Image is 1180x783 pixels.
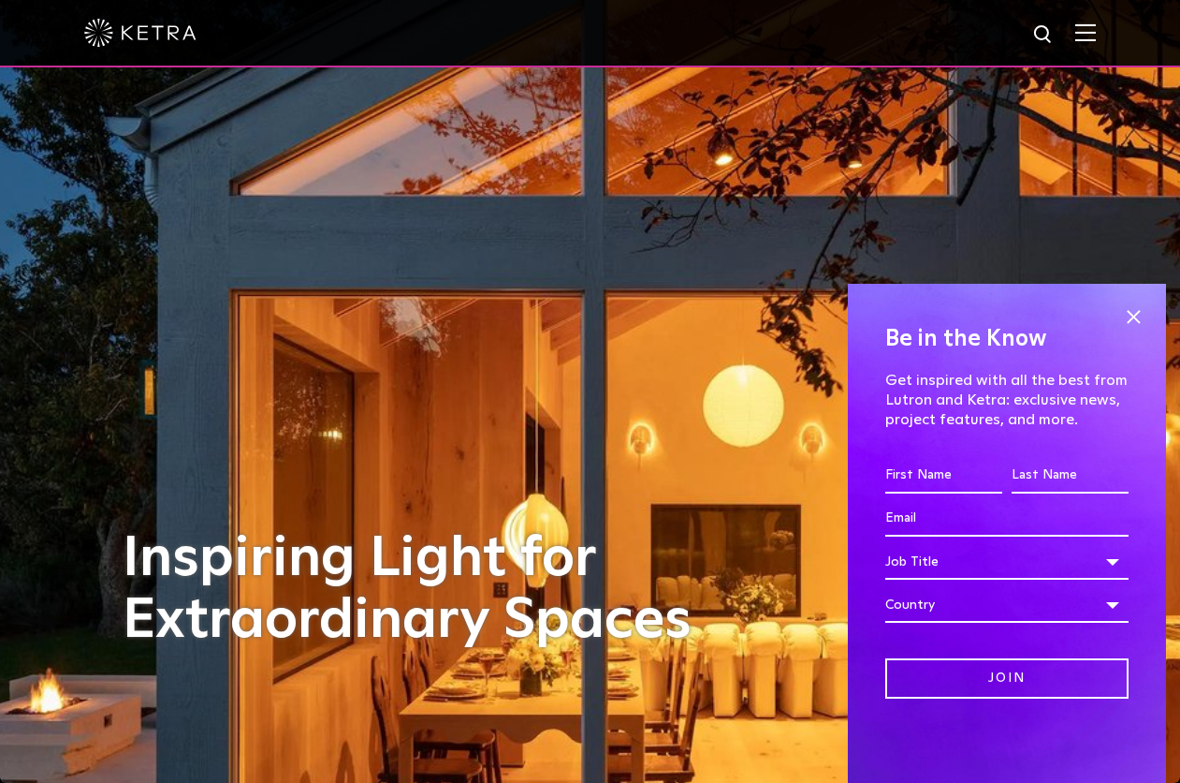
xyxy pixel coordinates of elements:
input: Email [885,501,1129,537]
h1: Inspiring Light for Extraordinary Spaces [123,528,731,652]
input: Last Name [1012,458,1129,494]
img: ketra-logo-2019-white [84,19,197,47]
input: First Name [885,458,1002,494]
div: Job Title [885,544,1129,580]
p: Get inspired with all the best from Lutron and Ketra: exclusive news, project features, and more. [885,371,1129,429]
h4: Be in the Know [885,321,1129,357]
div: Country [885,587,1129,623]
img: Hamburger%20Nav.svg [1075,23,1096,41]
input: Join [885,658,1129,699]
img: search icon [1032,23,1056,47]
